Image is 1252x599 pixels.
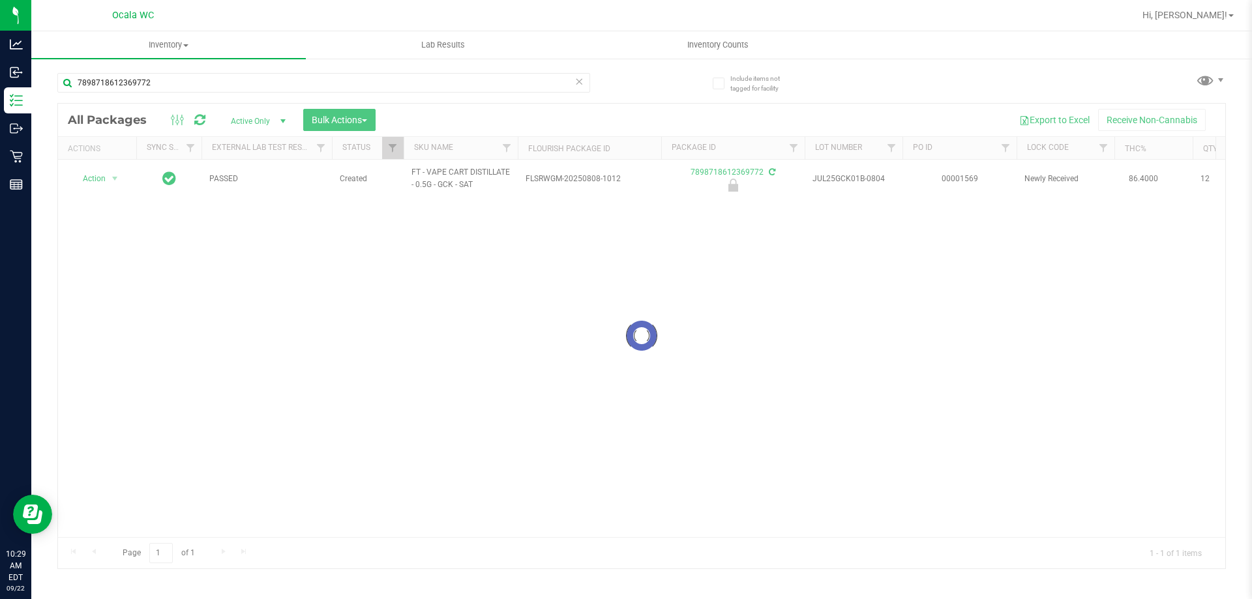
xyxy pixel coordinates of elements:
inline-svg: Retail [10,150,23,163]
inline-svg: Inbound [10,66,23,79]
span: Ocala WC [112,10,154,21]
span: Inventory [31,39,306,51]
inline-svg: Reports [10,178,23,191]
a: Lab Results [306,31,580,59]
iframe: Resource center [13,495,52,534]
span: Hi, [PERSON_NAME]! [1142,10,1227,20]
span: Inventory Counts [670,39,766,51]
input: Search Package ID, Item Name, SKU, Lot or Part Number... [57,73,590,93]
span: Clear [574,73,584,90]
span: Lab Results [404,39,483,51]
inline-svg: Analytics [10,38,23,51]
a: Inventory [31,31,306,59]
span: Include items not tagged for facility [730,74,796,93]
p: 09/22 [6,583,25,593]
a: Inventory Counts [580,31,855,59]
p: 10:29 AM EDT [6,548,25,583]
inline-svg: Inventory [10,94,23,107]
inline-svg: Outbound [10,122,23,135]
